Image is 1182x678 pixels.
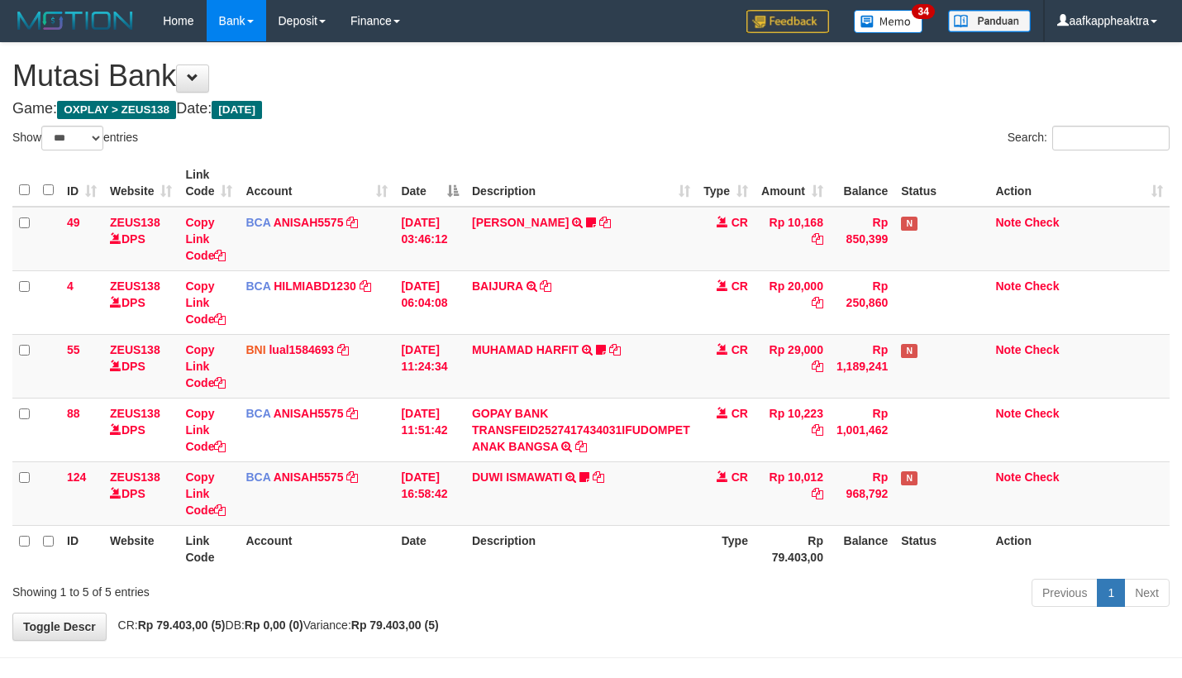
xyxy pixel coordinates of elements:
th: Status [894,160,989,207]
strong: Rp 0,00 (0) [245,618,303,632]
span: 49 [67,216,80,229]
span: [DATE] [212,101,262,119]
td: Rp 10,012 [755,461,830,525]
a: HILMIABD1230 [274,279,356,293]
span: Has Note [901,344,917,358]
a: Check [1024,216,1059,229]
th: Balance [830,525,894,572]
img: MOTION_logo.png [12,8,138,33]
a: Copy Link Code [185,279,226,326]
a: Copy lual1584693 to clipboard [337,343,349,356]
span: BCA [245,279,270,293]
a: [PERSON_NAME] [472,216,569,229]
img: Feedback.jpg [746,10,829,33]
a: Note [995,343,1021,356]
span: CR [732,407,748,420]
th: Website: activate to sort column ascending [103,160,179,207]
a: Copy DUWI ISMAWATI to clipboard [593,470,604,484]
label: Search: [1008,126,1170,150]
td: DPS [103,461,179,525]
td: Rp 10,223 [755,398,830,461]
a: GOPAY BANK TRANSFEID2527417434031IFUDOMPET ANAK BANGSA [472,407,690,453]
a: Copy Link Code [185,216,226,262]
a: Check [1024,470,1059,484]
span: 34 [912,4,934,19]
span: CR [732,216,748,229]
img: panduan.png [948,10,1031,32]
a: ANISAH5575 [274,216,344,229]
td: [DATE] 03:46:12 [394,207,465,271]
th: ID [60,525,103,572]
a: Copy Rp 10,012 to clipboard [812,487,823,500]
strong: Rp 79.403,00 (5) [138,618,226,632]
th: Date [394,525,465,572]
th: Type [697,525,755,572]
th: Action [989,525,1170,572]
a: Check [1024,407,1059,420]
th: Description: activate to sort column ascending [465,160,697,207]
a: Copy Rp 29,000 to clipboard [812,360,823,373]
div: Showing 1 to 5 of 5 entries [12,577,480,600]
th: Date: activate to sort column descending [394,160,465,207]
a: Note [995,407,1021,420]
span: Has Note [901,471,917,485]
td: Rp 29,000 [755,334,830,398]
input: Search: [1052,126,1170,150]
a: Note [995,470,1021,484]
td: [DATE] 06:04:08 [394,270,465,334]
a: Next [1124,579,1170,607]
span: 4 [67,279,74,293]
th: Link Code [179,525,239,572]
span: BCA [245,216,270,229]
a: Copy Link Code [185,343,226,389]
h1: Mutasi Bank [12,60,1170,93]
span: CR [732,470,748,484]
span: 124 [67,470,86,484]
td: DPS [103,270,179,334]
a: ZEUS138 [110,343,160,356]
th: Account: activate to sort column ascending [239,160,394,207]
a: ANISAH5575 [274,407,344,420]
a: Previous [1032,579,1098,607]
a: Check [1024,343,1059,356]
a: Copy ANISAH5575 to clipboard [346,470,358,484]
th: Rp 79.403,00 [755,525,830,572]
a: Copy ANISAH5575 to clipboard [346,216,358,229]
select: Showentries [41,126,103,150]
th: Account [239,525,394,572]
td: DPS [103,398,179,461]
a: Copy GOPAY BANK TRANSFEID2527417434031IFUDOMPET ANAK BANGSA to clipboard [575,440,587,453]
span: OXPLAY > ZEUS138 [57,101,176,119]
a: ZEUS138 [110,470,160,484]
a: ZEUS138 [110,216,160,229]
span: BCA [245,470,270,484]
a: Note [995,216,1021,229]
td: Rp 10,168 [755,207,830,271]
a: Copy Rp 10,168 to clipboard [812,232,823,246]
td: [DATE] 11:51:42 [394,398,465,461]
a: ZEUS138 [110,407,160,420]
span: BCA [245,407,270,420]
td: Rp 20,000 [755,270,830,334]
th: Balance [830,160,894,207]
a: Copy BAIJURA to clipboard [540,279,551,293]
td: DPS [103,334,179,398]
img: Button%20Memo.svg [854,10,923,33]
td: Rp 250,860 [830,270,894,334]
a: lual1584693 [269,343,334,356]
td: Rp 1,189,241 [830,334,894,398]
a: Check [1024,279,1059,293]
span: 55 [67,343,80,356]
td: Rp 850,399 [830,207,894,271]
span: CR [732,343,748,356]
a: Toggle Descr [12,613,107,641]
span: BNI [245,343,265,356]
th: ID: activate to sort column ascending [60,160,103,207]
td: Rp 968,792 [830,461,894,525]
th: Action: activate to sort column ascending [989,160,1170,207]
a: MUHAMAD HARFIT [472,343,579,356]
a: ANISAH5575 [274,470,344,484]
th: Amount: activate to sort column ascending [755,160,830,207]
span: Has Note [901,217,917,231]
th: Website [103,525,179,572]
